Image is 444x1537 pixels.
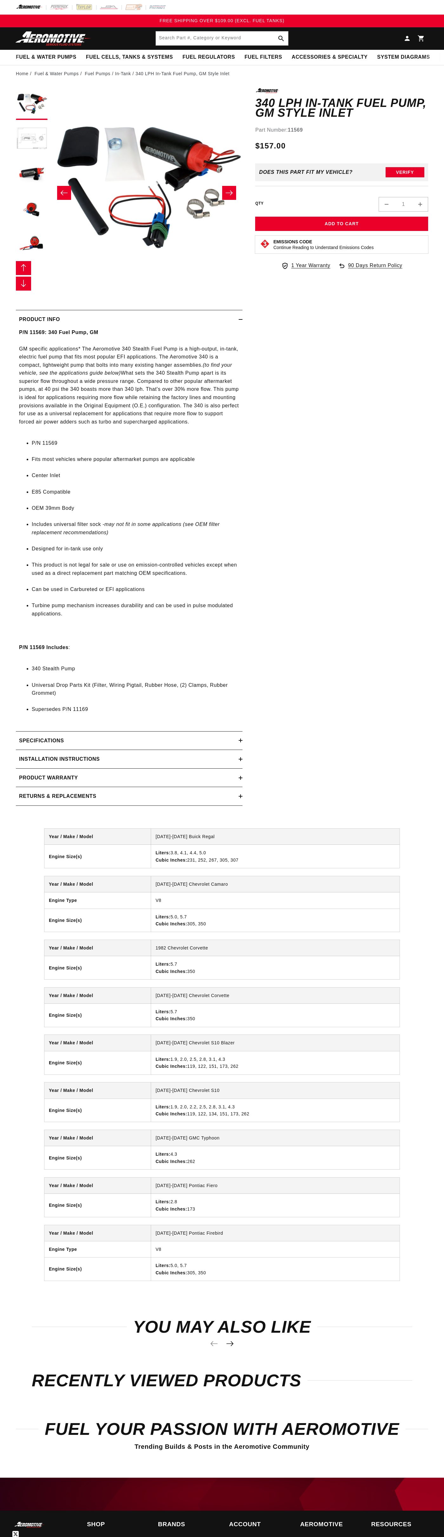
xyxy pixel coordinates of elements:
[44,1082,151,1099] th: Year / Make / Model
[151,988,400,1004] td: [DATE]-[DATE] Chevrolet Corvette
[156,1104,170,1109] strong: Liters:
[81,50,178,65] summary: Fuel Cells, Tanks & Systems
[135,1443,309,1450] span: Trending Builds & Posts in the Aeromotive Community
[259,169,353,175] div: Does This part fit My vehicle?
[32,520,239,536] li: Includes universal filter sock -
[16,787,242,805] summary: Returns & replacements
[19,330,98,335] strong: P/N 11569: 340 Fuel Pump, GM
[151,845,400,868] td: 3.8, 4.1, 4.4, 5.0 231, 252, 267, 305, 307
[35,70,79,77] a: Fuel & Water Pumps
[244,54,282,61] span: Fuel Filters
[16,277,31,291] button: Slide right
[151,1225,400,1241] td: [DATE]-[DATE] Pontiac Firebird
[255,201,263,206] label: QTY
[158,1522,215,1527] h2: Brands
[371,1522,428,1527] h2: Resources
[151,1051,400,1074] td: 1.9, 2.0, 2.5, 2.8, 3.1, 4.3 119, 122, 151, 173, 262
[273,245,374,250] p: Continue Reading to Understand Emissions Codes
[151,1146,400,1169] td: 4.3 262
[14,31,93,46] img: Aeromotive
[87,1522,144,1527] summary: Shop
[19,645,69,650] strong: P/N 11569 Includes
[32,522,220,535] em: may not fit in some applications (see OEM filter replacement recommendations)
[44,1225,151,1241] th: Year / Make / Model
[151,1241,400,1257] td: V8
[16,310,242,329] summary: Product Info
[16,70,29,77] a: Home
[16,88,242,297] media-gallery: Gallery Viewer
[16,769,242,787] summary: Product warranty
[156,1270,187,1275] strong: Cubic Inches:
[255,217,428,231] button: Add to Cart
[32,601,239,618] li: Turbine pump mechanism increases durability and can be used in pulse modulated applications.
[291,261,330,270] span: 1 Year Warranty
[156,914,170,919] strong: Liters:
[348,261,402,276] span: 90 Days Return Policy
[156,1159,187,1164] strong: Cubic Inches:
[281,261,330,270] a: 1 Year Warranty
[44,909,151,932] th: Engine Size(s)
[151,1082,400,1099] td: [DATE]-[DATE] Chevrolet S10
[229,1522,286,1527] summary: Account
[292,54,368,61] span: Accessories & Specialty
[178,50,240,65] summary: Fuel Regulators
[16,750,242,768] summary: Installation Instructions
[19,315,60,324] h2: Product Info
[156,1206,187,1212] strong: Cubic Inches:
[32,545,239,553] li: Designed for in-tank use only
[32,439,239,447] li: P/N 11569
[156,857,187,863] strong: Cubic Inches:
[32,488,239,496] li: E85 Compatible
[16,1422,428,1436] h2: Fuel Your Passion with Aeromotive
[151,892,400,909] td: V8
[207,1337,221,1351] button: Previous slide
[16,123,48,155] button: Load image 2 in gallery view
[85,70,110,77] a: Fuel Pumps
[44,988,151,1004] th: Year / Make / Model
[156,962,170,967] strong: Liters:
[19,755,100,763] h2: Installation Instructions
[57,186,71,200] button: Slide left
[338,261,402,276] a: 90 Days Return Policy
[300,1522,357,1527] summary: Aeromotive
[44,956,151,979] th: Engine Size(s)
[19,774,78,782] h2: Product warranty
[16,193,48,225] button: Load image 4 in gallery view
[151,1035,400,1051] td: [DATE]-[DATE] Chevrolet S10 Blazer
[19,737,64,745] h2: Specifications
[44,1051,151,1074] th: Engine Size(s)
[32,681,239,697] li: Universal Drop Parts Kit (Filter, Wiring Pigtail, Rubber Hose, (2) Clamps, Rubber Grommet)
[32,1373,412,1388] h2: Recently Viewed Products
[273,239,312,244] strong: Emissions Code
[16,88,48,120] button: Load image 1 in gallery view
[156,1152,170,1157] strong: Liters:
[151,1004,400,1027] td: 5.7 350
[16,732,242,750] summary: Specifications
[151,829,400,845] td: [DATE]-[DATE] Buick Regal
[16,328,242,721] div: GM specific applications* The Aeromotive 340 Stealth Fuel Pump is a high-output, in-tank, electri...
[44,1130,151,1146] th: Year / Make / Model
[160,18,284,23] span: FREE SHIPPING OVER $109.00 (EXCL. FUEL TANKS)
[136,70,229,77] li: 340 LPH In-Tank Fuel Pump, GM Style Inlet
[255,140,286,152] span: $157.00
[32,665,239,673] li: 340 Stealth Pump
[19,792,96,800] h2: Returns & replacements
[260,239,270,249] img: Emissions code
[44,892,151,909] th: Engine Type
[151,956,400,979] td: 5.7 350
[151,1099,400,1122] td: 1.9, 2.0, 2.2, 2.5, 2.8, 3.1, 4.3 119, 122, 134, 151, 173, 262
[151,909,400,932] td: 5.0, 5.7 305, 350
[151,1258,400,1281] td: 5.0, 5.7 305, 350
[44,1258,151,1281] th: Engine Size(s)
[44,876,151,892] th: Year / Make / Model
[44,940,151,956] th: Year / Make / Model
[156,1111,187,1116] strong: Cubic Inches:
[151,876,400,892] td: [DATE]-[DATE] Chevrolet Camaro
[156,1057,170,1062] strong: Liters:
[44,1241,151,1257] th: Engine Type
[86,54,173,61] span: Fuel Cells, Tanks & Systems
[222,186,236,200] button: Slide right
[151,1178,400,1194] td: [DATE]-[DATE] Pontiac Fiero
